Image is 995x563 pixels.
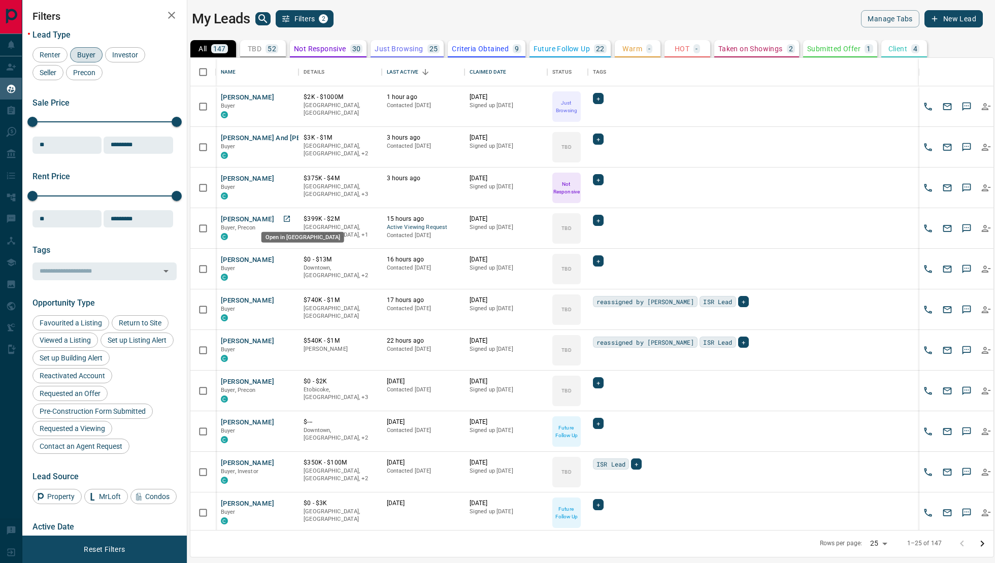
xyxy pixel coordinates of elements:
[221,458,274,468] button: [PERSON_NAME]
[304,458,376,467] p: $350K - $100M
[940,180,955,195] button: Email
[36,372,109,380] span: Reactivated Account
[959,261,974,277] button: SMS
[470,345,542,353] p: Signed up [DATE]
[738,337,749,348] div: +
[959,221,974,236] button: SMS
[593,215,604,226] div: +
[294,45,346,52] p: Not Responsive
[888,45,907,52] p: Client
[470,426,542,435] p: Signed up [DATE]
[561,143,571,151] p: TBD
[387,305,459,313] p: Contacted [DATE]
[74,51,99,59] span: Buyer
[280,212,293,225] a: Open in New Tab
[70,47,103,62] div: Buyer
[596,256,600,266] span: +
[221,192,228,200] div: condos.ca
[221,152,228,159] div: condos.ca
[104,336,170,344] span: Set up Listing Alert
[553,99,580,114] p: Just Browsing
[978,261,993,277] button: Reallocate
[387,174,459,183] p: 3 hours ago
[978,465,993,480] button: Reallocate
[470,215,542,223] p: [DATE]
[981,142,991,152] svg: Reallocate
[221,58,236,86] div: Name
[942,305,952,315] svg: Email
[553,424,580,439] p: Future Follow Up
[920,383,936,399] button: Call
[561,387,571,394] p: TBD
[961,142,972,152] svg: Sms
[470,93,542,102] p: [DATE]
[867,45,871,52] p: 1
[648,45,650,52] p: -
[981,305,991,315] svg: Reallocate
[36,442,126,450] span: Contact an Agent Request
[942,426,952,437] svg: Email
[961,467,972,477] svg: Sms
[221,306,236,312] span: Buyer
[304,345,376,353] p: [PERSON_NAME]
[923,467,933,477] svg: Call
[920,465,936,480] button: Call
[961,305,972,315] svg: Sms
[561,224,571,232] p: TBD
[675,45,689,52] p: HOT
[920,221,936,236] button: Call
[32,245,50,255] span: Tags
[622,45,642,52] p: Warm
[961,508,972,518] svg: Sms
[593,134,604,145] div: +
[470,305,542,313] p: Signed up [DATE]
[961,102,972,112] svg: Sms
[304,296,376,305] p: $740K - $1M
[961,345,972,355] svg: Sms
[221,387,256,393] span: Buyer, Precon
[352,45,361,52] p: 30
[978,505,993,520] button: Reallocate
[596,296,694,307] span: reassigned by [PERSON_NAME]
[588,58,919,86] div: Tags
[304,215,376,223] p: $399K - $2M
[923,508,933,518] svg: Call
[961,264,972,274] svg: Sms
[924,10,983,27] button: New Lead
[978,221,993,236] button: Reallocate
[742,337,745,347] span: +
[221,255,274,265] button: [PERSON_NAME]
[387,142,459,150] p: Contacted [DATE]
[552,58,572,86] div: Status
[221,499,274,509] button: [PERSON_NAME]
[32,333,98,348] div: Viewed a Listing
[923,102,933,112] svg: Call
[32,386,108,401] div: Requested an Offer
[221,134,343,143] button: [PERSON_NAME] And [PERSON_NAME]
[561,306,571,313] p: TBD
[959,505,974,520] button: SMS
[923,142,933,152] svg: Call
[387,264,459,272] p: Contacted [DATE]
[221,103,236,109] span: Buyer
[261,232,344,243] div: Open in [GEOGRAPHIC_DATA]
[940,99,955,114] button: Email
[387,418,459,426] p: [DATE]
[159,264,173,278] button: Open
[596,45,605,52] p: 22
[36,407,149,415] span: Pre-Construction Form Submitted
[703,337,732,347] span: ISR Lead
[470,183,542,191] p: Signed up [DATE]
[940,383,955,399] button: Email
[978,343,993,358] button: Reallocate
[304,386,376,402] p: Toronto, Mississauga, Brampton
[981,467,991,477] svg: Reallocate
[32,30,71,40] span: Lead Type
[942,508,952,518] svg: Email
[635,459,638,469] span: +
[387,93,459,102] p: 1 hour ago
[920,99,936,114] button: Call
[304,183,376,198] p: East End, Midtown | Central, Toronto
[248,45,261,52] p: TBD
[981,102,991,112] svg: Reallocate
